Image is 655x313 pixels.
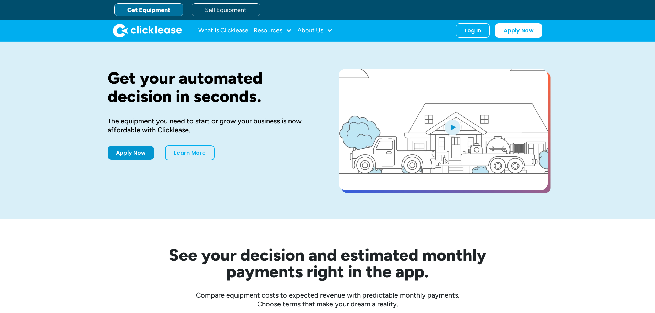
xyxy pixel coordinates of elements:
h2: See your decision and estimated monthly payments right in the app. [135,247,520,280]
a: Learn More [165,145,215,160]
a: Sell Equipment [192,3,260,16]
div: Compare equipment costs to expected revenue with predictable monthly payments. Choose terms that ... [108,291,548,309]
div: The equipment you need to start or grow your business is now affordable with Clicklease. [108,116,317,134]
img: Blue play button logo on a light blue circular background [443,118,462,137]
div: Log In [465,27,481,34]
a: open lightbox [339,69,548,190]
div: Resources [254,24,292,37]
img: Clicklease logo [113,24,182,37]
h1: Get your automated decision in seconds. [108,69,317,105]
a: home [113,24,182,37]
a: Apply Now [495,23,542,38]
a: Get Equipment [114,3,183,16]
a: Apply Now [108,146,154,160]
a: What Is Clicklease [198,24,248,37]
div: About Us [297,24,333,37]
